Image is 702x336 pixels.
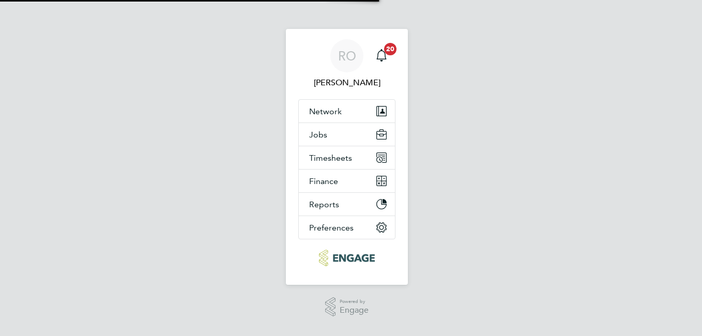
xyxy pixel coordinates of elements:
[338,49,356,63] span: RO
[299,100,395,123] button: Network
[309,223,354,233] span: Preferences
[319,250,374,266] img: ncclondon-logo-retina.png
[309,200,339,209] span: Reports
[309,130,327,140] span: Jobs
[309,176,338,186] span: Finance
[298,39,395,89] a: RO[PERSON_NAME]
[299,146,395,169] button: Timesheets
[299,123,395,146] button: Jobs
[340,306,369,315] span: Engage
[371,39,392,72] a: 20
[286,29,408,285] nav: Main navigation
[309,106,342,116] span: Network
[325,297,369,317] a: Powered byEngage
[299,170,395,192] button: Finance
[299,193,395,216] button: Reports
[384,43,396,55] span: 20
[298,77,395,89] span: Roslyn O'Garro
[299,216,395,239] button: Preferences
[340,297,369,306] span: Powered by
[298,250,395,266] a: Go to home page
[309,153,352,163] span: Timesheets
